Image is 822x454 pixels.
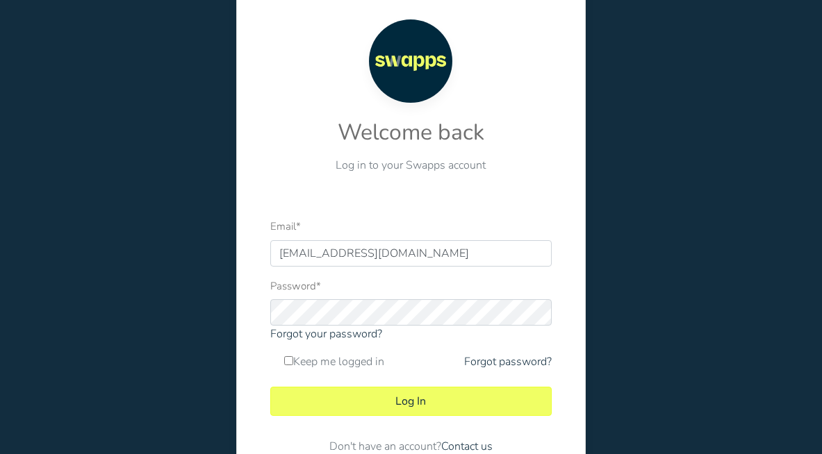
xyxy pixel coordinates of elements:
[369,19,452,103] img: Swapps logo
[284,353,384,370] label: Keep me logged in
[270,157,552,174] p: Log in to your Swapps account
[284,356,293,365] input: Keep me logged in
[270,326,382,342] a: Forgot your password?
[270,278,321,294] label: Password
[441,439,493,454] a: Contact us
[270,219,301,235] label: Email
[270,387,552,416] button: Log In
[464,353,552,370] a: Forgot password?
[270,240,552,267] input: Email address
[270,119,552,146] h2: Welcome back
